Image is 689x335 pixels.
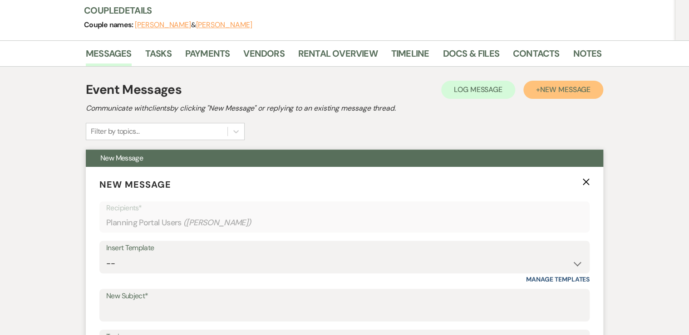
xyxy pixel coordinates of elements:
a: Timeline [391,46,429,66]
span: New Message [100,153,143,163]
label: New Subject* [106,290,583,303]
span: & [135,20,252,29]
a: Payments [185,46,230,66]
p: Recipients* [106,202,583,214]
button: Log Message [441,81,515,99]
button: [PERSON_NAME] [135,21,191,29]
div: Filter by topics... [91,126,139,137]
div: Insert Template [106,242,583,255]
div: Planning Portal Users [106,214,583,232]
a: Messages [86,46,132,66]
span: New Message [540,85,591,94]
a: Tasks [145,46,172,66]
h2: Communicate with clients by clicking "New Message" or replying to an existing message thread. [86,103,603,114]
span: Log Message [454,85,502,94]
span: ( [PERSON_NAME] ) [183,217,251,229]
a: Notes [573,46,601,66]
span: Couple names: [84,20,135,29]
h3: Couple Details [84,4,592,17]
a: Rental Overview [298,46,378,66]
button: [PERSON_NAME] [196,21,252,29]
span: New Message [99,179,171,190]
a: Vendors [243,46,284,66]
a: Contacts [513,46,560,66]
a: Docs & Files [443,46,499,66]
h1: Event Messages [86,80,182,99]
button: +New Message [523,81,603,99]
a: Manage Templates [526,275,590,283]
